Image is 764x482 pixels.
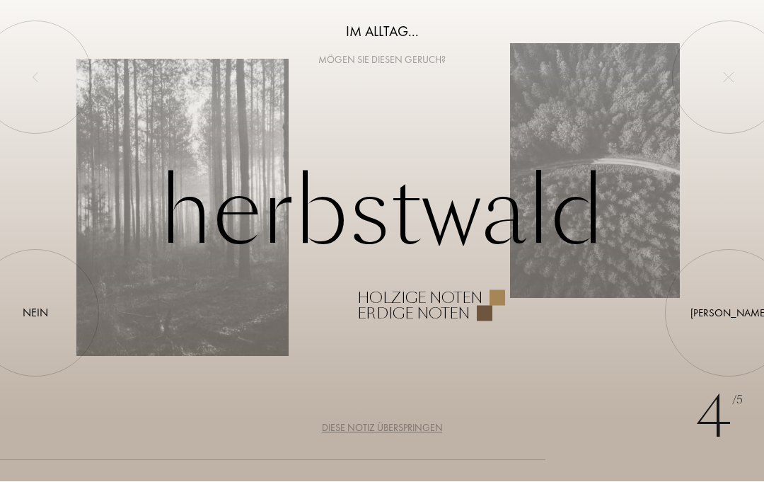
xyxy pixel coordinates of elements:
img: quit_onboard.svg [723,72,734,84]
div: Holzige Noten [357,290,482,306]
img: left_onboard.svg [30,72,41,84]
div: 4 [695,376,743,461]
div: Diese Notiz überspringen [322,421,443,436]
div: Herbstwald [76,161,688,321]
div: Nein [23,305,48,322]
span: /5 [732,393,743,409]
div: Erdige Noten [357,306,470,321]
